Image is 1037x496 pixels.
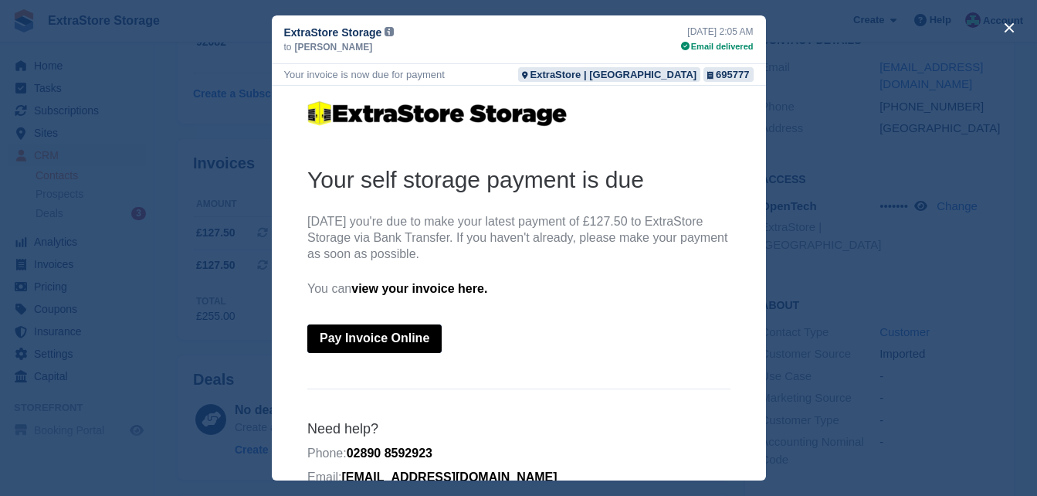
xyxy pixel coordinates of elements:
[36,239,170,267] a: Pay Invoice Online
[681,40,754,53] div: Email delivered
[284,25,382,40] span: ExtraStore Storage
[385,27,394,36] img: icon-info-grey-7440780725fd019a000dd9b08b2336e03edf1995a4989e88bcd33f0948082b44.svg
[80,196,215,209] a: view your invoice here.
[716,67,749,82] div: 695777
[530,67,697,82] div: ExtraStore | [GEOGRAPHIC_DATA]
[284,40,292,54] span: to
[36,335,459,352] h6: Need help?
[36,129,456,175] span: [DATE] you're due to make your latest payment of £127.50 to ExtraStore Storage via Bank Transfer....
[681,25,754,39] div: [DATE] 2:05 AM
[36,13,298,42] img: ExtraStore Storage Logo
[997,15,1022,40] button: close
[295,40,373,54] span: [PERSON_NAME]
[75,361,161,374] a: 02890 8592923
[69,385,285,398] a: [EMAIL_ADDRESS][DOMAIN_NAME]
[703,67,753,82] a: 695777
[284,67,445,82] div: Your invoice is now due for payment
[36,195,459,212] p: You can
[36,384,459,400] p: Email:
[518,67,701,82] a: ExtraStore | [GEOGRAPHIC_DATA]
[36,360,459,376] p: Phone:
[36,79,459,109] h2: Your self storage payment is due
